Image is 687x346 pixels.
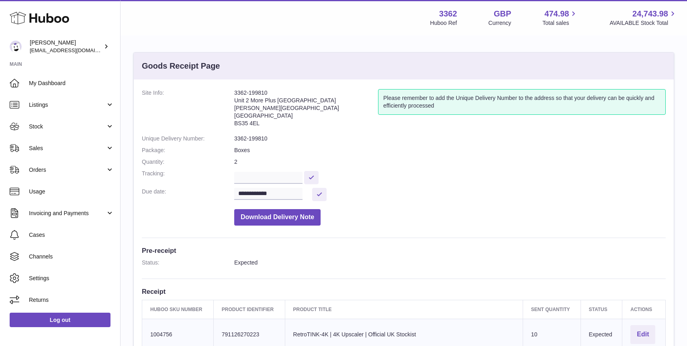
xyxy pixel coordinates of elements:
dt: Due date: [142,188,234,201]
span: Channels [29,253,114,261]
h3: Goods Receipt Page [142,61,220,71]
img: sales@gamesconnection.co.uk [10,41,22,53]
span: Orders [29,166,106,174]
th: Huboo SKU Number [142,300,214,319]
span: 474.98 [544,8,569,19]
dt: Quantity: [142,158,234,166]
a: 474.98 Total sales [542,8,578,27]
span: [EMAIL_ADDRESS][DOMAIN_NAME] [30,47,118,53]
span: Stock [29,123,106,130]
span: Invoicing and Payments [29,210,106,217]
h3: Receipt [142,287,666,296]
div: Please remember to add the Unique Delivery Number to the address so that your delivery can be qui... [378,89,666,115]
th: Sent Quantity [523,300,581,319]
span: 24,743.98 [632,8,668,19]
dt: Package: [142,147,234,154]
dd: Boxes [234,147,666,154]
address: 3362-199810 Unit 2 More Plus [GEOGRAPHIC_DATA] [PERSON_NAME][GEOGRAPHIC_DATA] [GEOGRAPHIC_DATA] B... [234,89,378,131]
button: Download Delivery Note [234,209,321,226]
th: Product title [285,300,523,319]
span: Total sales [542,19,578,27]
th: Status [581,300,622,319]
strong: GBP [494,8,511,19]
button: Edit [630,325,655,344]
span: Returns [29,296,114,304]
span: Usage [29,188,114,195]
dd: 3362-199810 [234,135,666,142]
span: Sales [29,145,106,152]
span: AVAILABLE Stock Total [609,19,677,27]
a: Log out [10,313,110,327]
dt: Tracking: [142,170,234,184]
a: 24,743.98 AVAILABLE Stock Total [609,8,677,27]
span: My Dashboard [29,79,114,87]
dd: Expected [234,259,666,267]
h3: Pre-receipt [142,246,666,255]
th: Actions [622,300,666,319]
dt: Unique Delivery Number: [142,135,234,142]
span: Cases [29,231,114,239]
strong: 3362 [439,8,457,19]
th: Product Identifier [213,300,285,319]
div: [PERSON_NAME] [30,39,102,54]
div: Currency [489,19,511,27]
dd: 2 [234,158,666,166]
dt: Status: [142,259,234,267]
dt: Site Info: [142,89,234,131]
span: Settings [29,275,114,282]
div: Huboo Ref [430,19,457,27]
span: Listings [29,101,106,109]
